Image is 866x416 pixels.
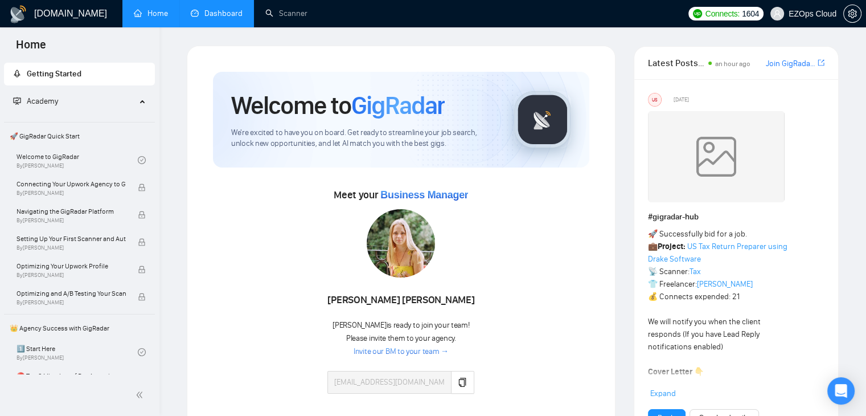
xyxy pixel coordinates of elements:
a: setting [843,9,861,18]
a: homeHome [134,9,168,18]
button: copy [451,371,475,394]
span: 🚀 GigRadar Quick Start [5,125,154,148]
img: 1686179443565-78.jpg [367,209,435,278]
span: ⛔ Top 3 Mistakes of Pro Agencies [17,370,126,382]
li: Getting Started [4,63,155,85]
a: Tax [689,267,701,276]
span: Optimizing Your Upwork Profile [17,260,126,272]
span: copy [458,378,467,387]
img: gigradar-logo.png [514,91,571,148]
span: Expand [650,389,676,398]
span: fund-projection-screen [13,97,21,105]
span: Business Manager [380,189,468,201]
a: dashboardDashboard [191,9,243,18]
span: an hour ago [715,60,750,68]
div: Open Intercom Messenger [827,377,855,405]
strong: Cover Letter 👇 [648,367,704,377]
button: setting [843,5,861,23]
span: By [PERSON_NAME] [17,299,126,306]
img: weqQh+iSagEgQAAAABJRU5ErkJggg== [648,111,785,202]
span: Meet your [334,189,468,201]
span: Academy [27,96,58,106]
a: 1️⃣ Start HereBy[PERSON_NAME] [17,340,138,365]
img: upwork-logo.png [693,9,702,18]
span: By [PERSON_NAME] [17,217,126,224]
h1: Welcome to [231,90,445,121]
span: double-left [136,389,147,401]
span: Getting Started [27,69,81,79]
span: Please invite them to your agency. [346,333,456,343]
span: [PERSON_NAME] is ready to join your team! [333,320,469,330]
span: By [PERSON_NAME] [17,244,126,251]
span: Optimizing and A/B Testing Your Scanner for Better Results [17,288,126,299]
span: Latest Posts from the GigRadar Community [648,56,705,70]
span: export [818,58,824,67]
span: Connecting Your Upwork Agency to GigRadar [17,178,126,190]
span: Setting Up Your First Scanner and Auto-Bidder [17,233,126,244]
span: Academy [13,96,58,106]
span: lock [138,266,146,274]
span: We're excited to have you on board. Get ready to streamline your job search, unlock new opportuni... [231,128,496,149]
a: Join GigRadar Slack Community [766,58,815,70]
a: Invite our BM to your team → [354,346,449,357]
img: logo [9,5,27,23]
span: check-circle [138,156,146,164]
span: Navigating the GigRadar Platform [17,206,126,217]
strong: Project: [658,242,686,251]
a: US Tax Return Preparer using Drake Software [648,242,787,264]
a: Welcome to GigRadarBy[PERSON_NAME] [17,148,138,173]
span: Home [7,36,55,60]
span: By [PERSON_NAME] [17,272,126,279]
span: [DATE] [674,95,689,105]
span: check-circle [138,348,146,356]
span: By [PERSON_NAME] [17,190,126,197]
h1: # gigradar-hub [648,211,824,223]
span: lock [138,211,146,219]
a: searchScanner [265,9,307,18]
span: lock [138,293,146,301]
span: rocket [13,70,21,78]
span: setting [844,9,861,18]
a: [PERSON_NAME] [697,279,753,289]
span: 1604 [742,7,759,20]
span: 👑 Agency Success with GigRadar [5,317,154,340]
span: GigRadar [351,90,445,121]
span: user [773,10,781,18]
div: [PERSON_NAME] [PERSON_NAME] [327,291,474,310]
span: lock [138,238,146,246]
div: US [649,93,661,106]
span: lock [138,183,146,191]
a: export [818,58,824,68]
span: Connects: [705,7,740,20]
